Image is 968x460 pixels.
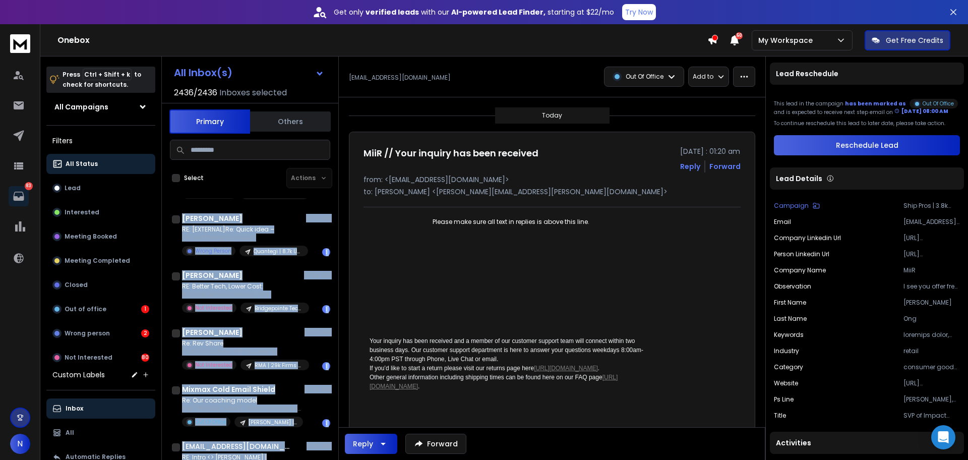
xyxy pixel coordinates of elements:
[364,187,741,197] p: to: [PERSON_NAME] <[PERSON_NAME][EMAIL_ADDRESS][PERSON_NAME][DOMAIN_NAME]>
[451,7,546,17] strong: AI-powered Lead Finder,
[923,100,954,107] p: Out Of Office
[345,434,397,454] button: Reply
[709,161,741,171] div: Forward
[195,361,232,369] p: Not Interested
[774,250,829,258] p: Person Linkedin Url
[903,395,960,404] p: [PERSON_NAME], would you be the best person to speak to about a shipping cost optimization partne...
[182,270,243,280] h1: [PERSON_NAME]
[903,299,960,307] p: [PERSON_NAME]
[625,7,653,17] p: Try Now
[903,218,960,226] p: [EMAIL_ADDRESS][DOMAIN_NAME]
[46,251,155,271] button: Meeting Completed
[774,218,791,226] p: Email
[10,434,30,454] button: N
[322,362,330,370] div: 1
[903,315,960,323] p: Ong
[622,4,656,20] button: Try Now
[219,87,287,99] h3: Inboxes selected
[903,282,960,291] p: I see you offer free shipping on orders over seventy-five dollars in the U.S.
[903,379,960,387] p: [URL][DOMAIN_NAME]
[903,234,960,242] p: [URL][DOMAIN_NAME]
[46,97,155,117] button: All Campaigns
[195,247,231,255] p: Wrong Person
[845,100,906,107] span: has been marked as
[10,34,30,53] img: logo
[774,120,960,127] p: To continue reschedule this lead to later date, please take action.
[195,304,232,312] p: Not Interested
[255,362,303,369] p: RMA | 29k Firms (General Team Info)
[693,73,713,81] p: Add to
[65,329,110,337] p: Wrong person
[774,412,786,420] p: Title
[46,226,155,247] button: Meeting Booked
[46,299,155,319] button: Out of office1
[366,7,419,17] strong: verified leads
[903,266,960,274] p: MiiR
[774,347,799,355] p: Industry
[255,305,303,312] p: Bridgepointe Technologies | 8.2k Software-IT
[776,174,822,184] p: Lead Details
[680,146,741,156] p: [DATE] : 01:20 am
[931,425,955,449] div: Open Intercom Messenger
[306,214,330,222] p: 01:51 AM
[334,7,614,17] p: Get only with our starting at $22/mo
[46,275,155,295] button: Closed
[370,373,654,391] p: Other general information including shipping times can be found here on our FAQ page .
[182,282,303,291] p: RE: Better Tech, Lower Cost:
[774,234,841,242] p: Company Linkedin Url
[182,384,275,394] h1: Mixmax Cold Email Shield
[195,418,226,426] p: Out Of Office
[886,35,943,45] p: Get Free Credits
[903,202,960,210] p: Ship Pros | 3.8k Kitchenware Industry
[370,336,654,364] p: Your inquiry has been received and a member of our customer support team will connect within two ...
[182,441,293,451] h1: [EMAIL_ADDRESS][DOMAIN_NAME]
[542,111,562,120] p: Today
[65,305,106,313] p: Out of office
[46,134,155,148] h3: Filters
[83,69,132,80] span: Ctrl + Shift + k
[758,35,817,45] p: My Workspace
[774,315,807,323] p: Last Name
[46,423,155,443] button: All
[903,331,960,339] p: loremips dolor, sitame, consectet, adipiscing elitseddo, eius, tempori, utla, etdoloremagn, aliqu...
[774,135,960,155] button: Reschedule Lead
[25,182,33,190] p: 83
[184,174,204,182] label: Select
[736,32,743,39] span: 50
[322,305,330,313] div: 1
[141,354,149,362] div: 80
[52,370,105,380] h3: Custom Labels
[141,305,149,313] div: 1
[169,109,250,134] button: Primary
[182,396,303,405] p: Re: Our coaching model
[174,68,232,78] h1: All Inbox(s)
[250,110,331,133] button: Others
[405,434,466,454] button: Forward
[46,178,155,198] button: Lead
[770,432,964,454] div: Activities
[680,161,700,171] button: Reply
[46,398,155,419] button: Inbox
[774,266,826,274] p: Company Name
[353,439,373,449] div: Reply
[364,146,538,160] h1: MiiR // Your inquiry has been received
[305,385,330,393] p: 01:34 AM
[349,74,451,82] p: [EMAIL_ADDRESS][DOMAIN_NAME]
[370,364,654,373] p: If you’d like to start a return please visit our returns page here .
[46,348,155,368] button: Not Interested80
[304,271,330,279] p: 01:44 AM
[182,213,243,223] h1: [PERSON_NAME]
[774,97,960,116] div: This lead in the campaign and is expected to receive next step email on
[774,202,809,210] p: Campaign
[65,233,117,241] p: Meeting Booked
[46,202,155,222] button: Interested
[65,257,130,265] p: Meeting Completed
[364,217,658,229] div: Please make sure all text in replies is above this line.
[141,329,149,337] div: 2
[174,87,217,99] span: 2436 / 2436
[865,30,950,50] button: Get Free Credits
[66,160,98,168] p: All Status
[534,365,598,372] a: [URL][DOMAIN_NAME]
